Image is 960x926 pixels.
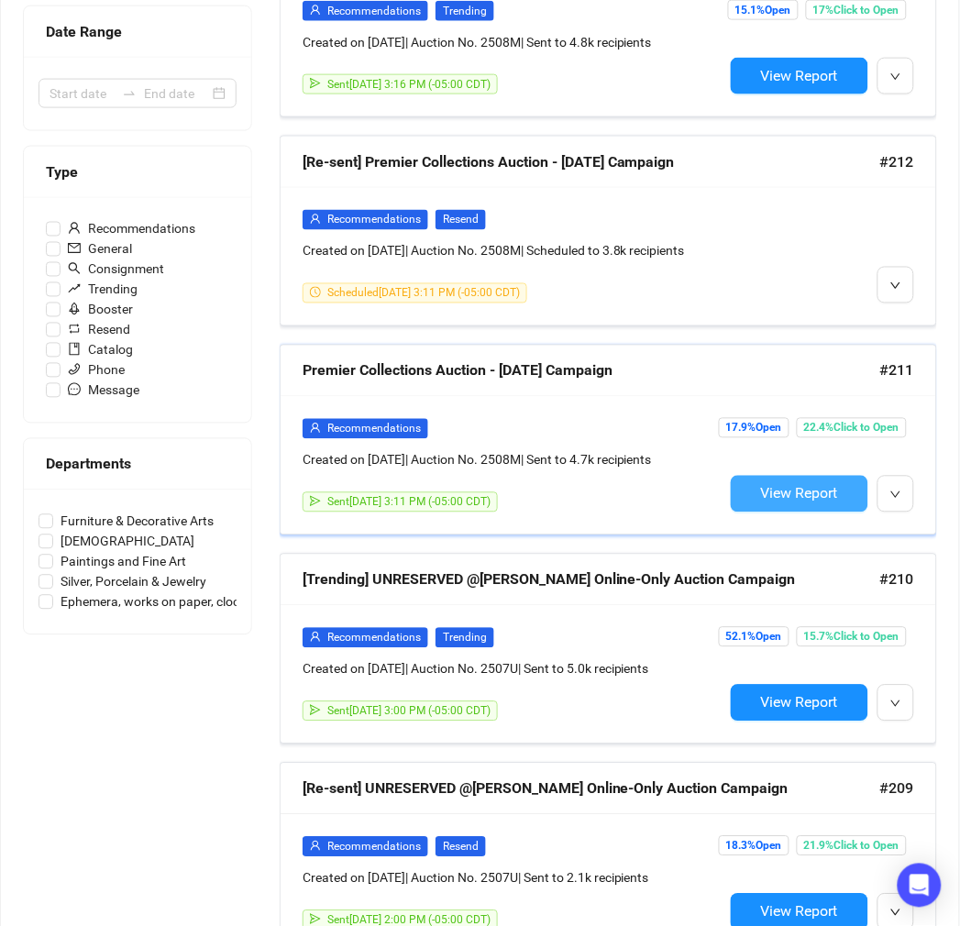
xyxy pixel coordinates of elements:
div: Open Intercom Messenger [898,864,942,908]
span: Phone [61,360,132,380]
span: send [310,705,321,716]
span: Sent [DATE] 3:16 PM (-05:00 CDT) [327,78,491,91]
span: Resend [436,837,486,857]
div: [Re-sent] UNRESERVED @[PERSON_NAME] Online-Only Auction Campaign [303,777,880,800]
span: user [310,214,321,225]
span: rocket [68,303,81,315]
span: View Report [761,903,838,920]
span: 52.1% Open [719,627,789,647]
div: [Re-sent] Premier Collections Auction - [DATE] Campaign [303,150,880,173]
div: [Trending] UNRESERVED @[PERSON_NAME] Online-Only Auction Campaign [303,568,880,591]
span: swap-right [122,86,137,101]
span: user [310,423,321,434]
div: Departments [46,453,229,476]
span: down [890,699,901,710]
span: book [68,343,81,356]
span: 18.3% Open [719,836,789,856]
span: Message [61,380,147,401]
span: #211 [880,359,914,382]
span: send [310,78,321,89]
span: #210 [880,568,914,591]
span: Paintings and Fine Art [53,552,193,572]
span: Recommendations [327,841,421,854]
span: Catalog [61,340,140,360]
span: user [310,5,321,16]
div: Type [46,160,229,183]
span: View Report [761,694,838,711]
button: View Report [731,476,868,513]
span: View Report [761,485,838,502]
a: Premier Collections Auction - [DATE] Campaign#211userRecommendationsCreated on [DATE]| Auction No... [280,345,937,535]
span: Recommendations [327,5,421,17]
a: [Re-sent] Premier Collections Auction - [DATE] Campaign#212userRecommendationsResendCreated on [D... [280,136,937,326]
span: clock-circle [310,287,321,298]
span: Recommendations [327,214,421,226]
input: Start date [50,83,115,104]
span: down [890,72,901,83]
span: user [310,632,321,643]
div: Created on [DATE] | Auction No. 2508M | Sent to 4.8k recipients [303,32,723,52]
div: Created on [DATE] | Auction No. 2508M | Sent to 4.7k recipients [303,450,723,470]
span: Recommendations [61,219,203,239]
span: #209 [880,777,914,800]
div: Date Range [46,20,229,43]
div: Premier Collections Auction - [DATE] Campaign [303,359,880,382]
button: View Report [731,685,868,722]
span: [DEMOGRAPHIC_DATA] [53,532,202,552]
span: Consignment [61,259,171,280]
span: Trending [61,280,145,300]
span: Scheduled [DATE] 3:11 PM (-05:00 CDT) [327,287,520,300]
input: End date [144,83,209,104]
span: #212 [880,150,914,173]
span: down [890,281,901,292]
span: Trending [436,1,494,21]
span: Trending [436,628,494,648]
div: Created on [DATE] | Auction No. 2507U | Sent to 2.1k recipients [303,868,723,888]
span: rise [68,282,81,295]
span: to [122,86,137,101]
span: send [310,496,321,507]
span: Furniture & Decorative Arts [53,512,221,532]
div: Created on [DATE] | Auction No. 2507U | Sent to 5.0k recipients [303,659,723,679]
span: user [68,222,81,235]
span: message [68,383,81,396]
span: search [68,262,81,275]
span: Resend [61,320,138,340]
span: View Report [761,67,838,84]
span: mail [68,242,81,255]
span: Resend [436,210,486,230]
span: 17.9% Open [719,418,789,438]
span: Ephemera, works on paper, clocks, etc. [53,592,286,612]
span: Booster [61,300,140,320]
span: phone [68,363,81,376]
span: retweet [68,323,81,336]
span: General [61,239,139,259]
span: Silver, Porcelain & Jewelry [53,572,214,592]
span: 15.7% Click to Open [797,627,907,647]
span: down [890,490,901,501]
span: Recommendations [327,632,421,645]
span: 21.9% Click to Open [797,836,907,856]
button: View Report [731,58,868,94]
span: send [310,914,321,925]
div: Created on [DATE] | Auction No. 2508M | Scheduled to 3.8k recipients [303,241,723,261]
span: user [310,841,321,852]
span: Sent [DATE] 3:00 PM (-05:00 CDT) [327,705,491,718]
a: [Trending] UNRESERVED @[PERSON_NAME] Online-Only Auction Campaign#210userRecommendationsTrendingC... [280,554,937,744]
span: Recommendations [327,423,421,435]
span: Sent [DATE] 3:11 PM (-05:00 CDT) [327,496,491,509]
span: 22.4% Click to Open [797,418,907,438]
span: down [890,908,901,919]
